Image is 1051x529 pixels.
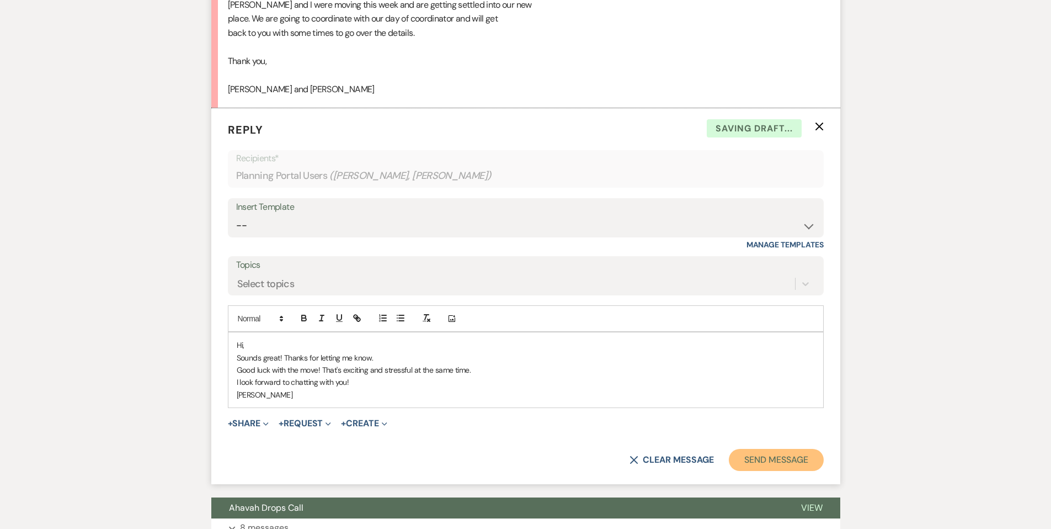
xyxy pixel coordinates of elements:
p: Good luck with the move! That's exciting and stressful at the same time. [237,364,815,376]
a: Manage Templates [746,240,824,250]
button: Send Message [729,449,823,471]
div: Planning Portal Users [236,165,815,187]
span: + [228,419,233,428]
span: + [279,419,284,428]
button: View [783,498,840,519]
p: [PERSON_NAME] [237,389,815,401]
button: Request [279,419,331,428]
p: I look forward to chatting with you! [237,376,815,388]
span: Reply [228,123,263,137]
div: Select topics [237,277,295,292]
div: Insert Template [236,199,815,215]
span: ( [PERSON_NAME], [PERSON_NAME] ) [329,168,492,183]
button: Share [228,419,269,428]
button: Create [341,419,387,428]
label: Topics [236,257,815,273]
button: Ahavah Drops Call [211,498,783,519]
span: Ahavah Drops Call [229,502,303,514]
p: Hi, [237,339,815,351]
p: Sounds great! Thanks for letting me know. [237,352,815,364]
button: Clear message [629,456,713,464]
span: View [801,502,823,514]
span: + [341,419,346,428]
span: Saving draft... [707,119,802,138]
p: Recipients* [236,151,815,166]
